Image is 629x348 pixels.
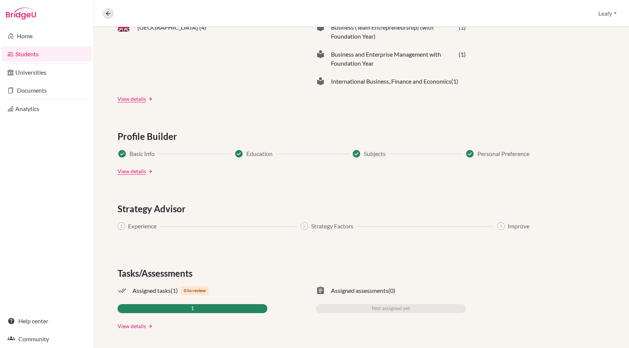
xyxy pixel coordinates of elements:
[364,149,386,158] span: Subjects
[301,222,308,230] span: 2
[1,101,92,116] a: Analytics
[331,23,459,41] span: Business (Team Entrepreneurship) (with Foundation Year)
[352,149,361,158] span: Success
[246,149,273,158] span: Education
[146,324,153,329] a: arrow_forward
[118,95,146,103] a: View details
[118,149,127,158] span: Success
[191,304,194,313] span: 1
[1,46,92,61] a: Students
[508,222,529,231] span: Improve
[316,23,325,41] span: local_library
[311,222,353,231] span: Strategy Factors
[459,23,466,41] span: (1)
[118,23,130,32] span: GB
[146,96,153,102] a: arrow_forward
[118,167,146,175] a: View details
[118,322,146,330] a: View details
[1,313,92,328] a: Help center
[595,6,620,21] button: Leafy
[331,286,388,295] span: Assigned assessments
[465,149,474,158] span: Success
[146,169,153,174] a: arrow_forward
[6,7,36,19] img: Bridge-U
[118,130,180,143] span: Profile Builder
[497,222,505,230] span: 3
[234,149,243,158] span: Success
[451,77,458,86] span: (1)
[459,50,466,68] span: (1)
[181,286,209,295] span: 0 to review
[388,286,395,295] span: (0)
[171,286,178,295] span: (1)
[118,286,127,295] span: done_all
[130,149,155,158] span: Basic Info
[331,50,459,68] span: Business and Enterprise Management with Foundation Year
[133,286,171,295] span: Assigned tasks
[118,222,125,230] span: 1
[316,50,325,68] span: local_library
[331,77,451,86] span: International Business, Finance and Economics
[372,304,410,313] span: Not assigned yet
[118,202,189,216] span: Strategy Advisor
[118,267,195,280] span: Tasks/Assessments
[1,83,92,98] a: Documents
[477,149,529,158] span: Personal Preference
[137,23,206,32] span: [GEOGRAPHIC_DATA] (4)
[128,222,157,231] span: Experience
[1,331,92,346] a: Community
[316,77,325,86] span: local_library
[1,65,92,80] a: Universities
[1,28,92,43] a: Home
[316,286,325,295] span: assignment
